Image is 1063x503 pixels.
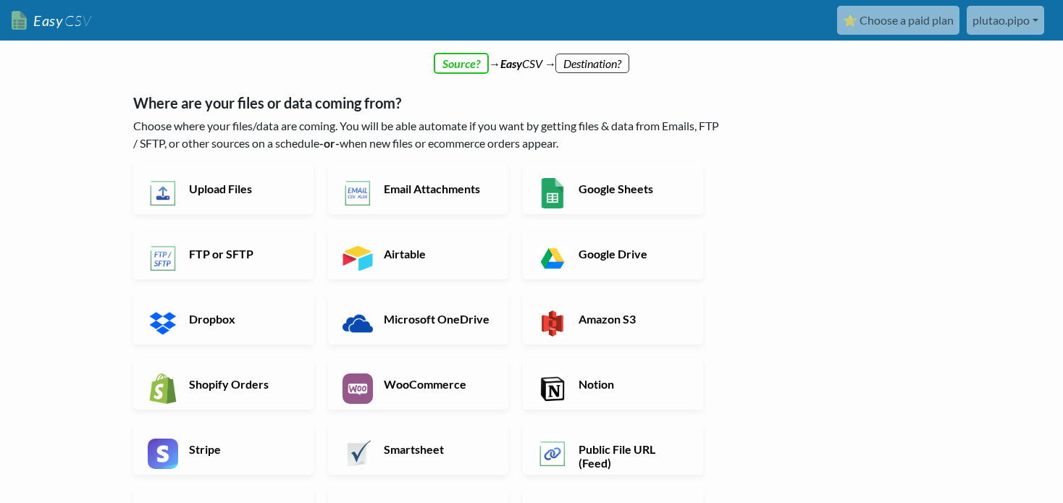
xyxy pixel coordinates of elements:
[343,178,373,208] img: Email New CSV or XLSX File App & API
[185,312,299,326] h6: Dropbox
[380,312,494,326] h6: Microsoft OneDrive
[575,442,689,470] h6: Public File URL (Feed)
[328,424,508,475] a: Smartsheet
[523,164,703,214] a: Google Sheets
[537,439,568,469] img: Public File URL App & API
[328,229,508,279] a: Airtable
[185,182,299,195] h6: Upload Files
[319,136,340,150] b: -or-
[575,377,689,391] h6: Notion
[523,359,703,410] a: Notion
[380,442,494,456] h6: Smartsheet
[380,182,494,195] h6: Email Attachments
[523,229,703,279] a: Google Drive
[12,6,91,35] a: EasyCSV
[967,6,1044,35] a: plutao.pipo
[523,424,703,475] a: Public File URL (Feed)
[133,117,723,152] p: Choose where your files/data are coming. You will be able automate if you want by getting files &...
[148,308,178,339] img: Dropbox App & API
[63,12,91,30] span: CSV
[575,312,689,326] h6: Amazon S3
[133,229,314,279] a: FTP or SFTP
[380,247,494,261] h6: Airtable
[328,164,508,214] a: Email Attachments
[575,247,689,261] h6: Google Drive
[148,373,178,404] img: Shopify App & API
[537,243,568,274] img: Google Drive App & API
[523,294,703,345] a: Amazon S3
[185,247,299,261] h6: FTP or SFTP
[328,294,508,345] a: Microsoft OneDrive
[537,178,568,208] img: Google Sheets App & API
[343,243,373,274] img: Airtable App & API
[328,359,508,410] a: WooCommerce
[133,294,314,345] a: Dropbox
[185,377,299,391] h6: Shopify Orders
[133,164,314,214] a: Upload Files
[119,41,944,72] div: → CSV →
[148,178,178,208] img: Upload Files App & API
[537,373,568,404] img: Notion App & API
[575,182,689,195] h6: Google Sheets
[343,308,373,339] img: Microsoft OneDrive App & API
[537,308,568,339] img: Amazon S3 App & API
[148,439,178,469] img: Stripe App & API
[148,243,178,274] img: FTP or SFTP App & API
[133,94,723,111] h5: Where are your files or data coming from?
[837,6,959,35] a: ⭐ Choose a paid plan
[343,373,373,404] img: WooCommerce App & API
[133,424,314,475] a: Stripe
[185,442,299,456] h6: Stripe
[133,359,314,410] a: Shopify Orders
[380,377,494,391] h6: WooCommerce
[343,439,373,469] img: Smartsheet App & API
